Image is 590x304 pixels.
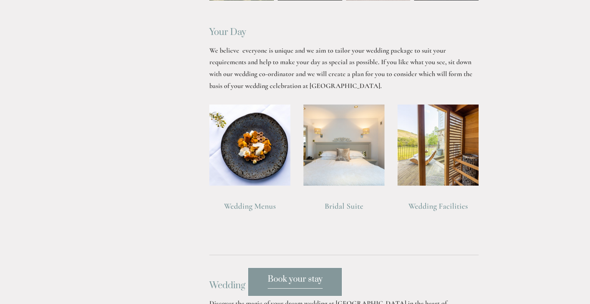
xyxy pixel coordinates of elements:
[248,267,342,296] a: Book your stay
[325,201,363,211] a: Bridal Suite
[268,274,323,289] span: Book your stay
[209,45,479,91] p: We believe everyone is unique and we aim to tailor your wedding package to suit your requirements...
[209,105,290,186] img: High Gastronomy Dessert Dish - Losehill House Hotel & Spa
[303,105,384,186] img: Image of one of the hotel rooms at Losehill House Hotel & Spa
[224,201,276,211] a: Wedding Menus
[408,201,468,211] a: Wedding Facilities
[209,17,479,38] h2: Your Day
[398,105,479,186] img: Deck of one of the rooms at Losehill Hotel and Spa.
